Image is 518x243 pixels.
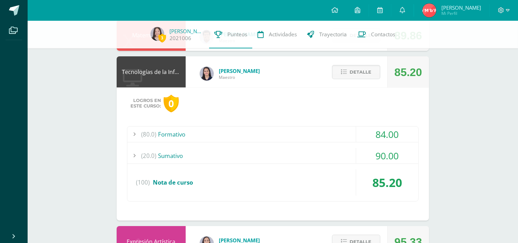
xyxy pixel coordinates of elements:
a: Contactos [352,21,400,48]
img: ca3c5678045a47df34288d126a1d4061.png [422,3,436,17]
div: Sumativo [127,148,418,163]
button: Detalle [332,65,380,79]
span: Contactos [371,31,395,38]
div: Tecnologías de la Información y la Comunicación 5 [117,56,186,87]
span: Maestro [219,74,260,80]
img: 3e8caf98d58fd82dbc8d372b63dd9bb0.png [150,27,164,41]
span: 3 [158,34,166,42]
span: Detalle [350,66,371,78]
div: 84.00 [356,127,418,142]
a: [PERSON_NAME] [169,28,204,35]
span: (20.0) [141,148,156,163]
div: 90.00 [356,148,418,163]
span: (100) [136,169,150,196]
span: [PERSON_NAME] [219,67,260,74]
a: Punteos [209,21,252,48]
span: Mi Perfil [441,10,481,16]
a: Trayectoria [302,21,352,48]
span: Actividades [269,31,297,38]
a: 2021006 [169,35,191,42]
div: 85.20 [394,57,422,88]
div: 85.20 [356,169,418,196]
div: 0 [164,95,179,112]
span: Logros en este curso: [130,98,161,109]
a: Actividades [252,21,302,48]
img: dbcf09110664cdb6f63fe058abfafc14.png [200,67,214,81]
span: Nota de curso [153,178,193,186]
span: Punteos [227,31,247,38]
span: [PERSON_NAME] [441,4,481,11]
span: Trayectoria [319,31,347,38]
span: (80.0) [141,127,156,142]
div: Formativo [127,127,418,142]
